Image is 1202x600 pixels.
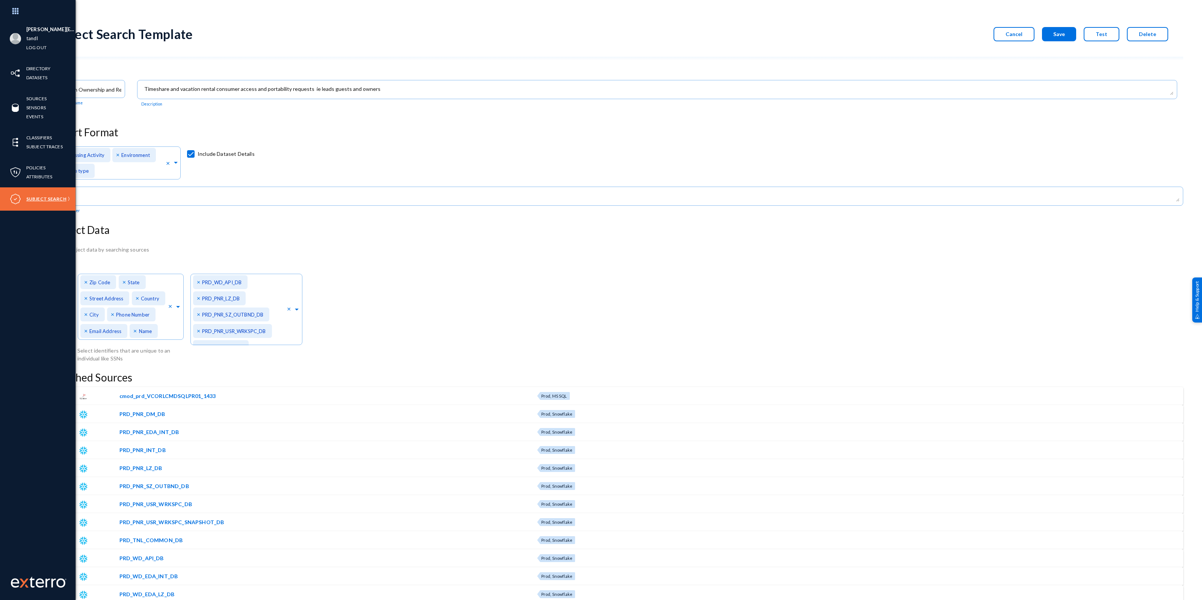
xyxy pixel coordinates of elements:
[10,137,21,148] img: icon-elements.svg
[1096,31,1107,37] span: Test
[79,501,88,509] img: snowflake.png
[541,556,572,561] span: Prod, Snowflake
[541,574,572,579] span: Prod, Snowflake
[26,142,63,151] a: Subject Traces
[89,328,121,334] span: Email Address
[541,502,572,507] span: Prod, Snowflake
[197,343,202,350] span: ×
[119,482,533,490] span: PRD_PNR_SZ_OUTBND_DB
[26,94,47,103] a: Sources
[26,103,46,112] a: Sensors
[139,328,152,334] span: Name
[26,64,50,73] a: Directory
[119,392,533,400] span: cmod_prd_VCORLCMDSQLPR01_1433
[202,344,243,350] span: PRD_PNR_INT_DB
[119,518,533,526] span: PRD_PNR_USR_WRKSPC_SNAPSHOT_DB
[10,68,21,79] img: icon-inventory.svg
[1084,27,1119,41] button: Test
[1127,27,1168,41] button: Delete
[202,328,266,334] span: PRD_PNR_USR_WRKSPC_DB
[541,412,572,416] span: Prod, Snowflake
[994,27,1034,41] button: Cancel
[119,536,533,544] span: PRD_TNL_COMMON_DB
[79,482,88,491] img: snowflake.png
[26,73,47,82] a: Datasets
[541,448,572,452] span: Prod, Snowflake
[10,102,21,113] img: icon-sources.svg
[20,579,29,588] img: exterro-logo.svg
[197,327,202,334] span: ×
[541,393,567,398] span: Prod, MS SQL
[197,278,202,285] span: ×
[128,279,140,285] span: State
[89,312,99,318] span: City
[1042,27,1076,41] button: Save
[84,278,89,285] span: ×
[50,371,1183,384] h3: Searched Sources
[26,112,43,121] a: Events
[26,194,66,203] a: Subject Search
[50,224,1183,237] h3: Subject Data
[26,172,52,181] a: Attributes
[141,102,162,107] mat-hint: Description
[133,327,139,334] span: ×
[1139,31,1156,37] span: Delete
[26,133,52,142] a: Classifiers
[4,3,27,19] img: app launcher
[84,327,89,334] span: ×
[1195,314,1200,319] img: help_support.svg
[136,294,141,302] span: ×
[79,464,88,473] img: snowflake.png
[26,43,47,52] a: Log out
[116,151,121,158] span: ×
[541,466,572,470] span: Prod, Snowflake
[119,572,533,580] span: PRD_WD_EDA_INT_DB
[197,311,202,318] span: ×
[10,167,21,178] img: icon-policies.svg
[79,555,88,563] img: snowflake.png
[116,312,149,318] span: Phone Number
[79,446,88,455] img: snowflake.png
[541,484,572,488] span: Prod, Snowflake
[119,464,533,472] span: PRD_PNR_LZ_DB
[119,500,533,508] span: PRD_PNR_USR_WRKSPC_DB
[84,294,89,302] span: ×
[89,295,123,302] span: Street Address
[79,392,88,401] img: sqlserver.png
[541,538,572,543] span: Prod, Snowflake
[287,305,293,313] span: Clear all
[89,279,110,285] span: Zip Code
[10,33,21,44] img: blank-profile-picture.png
[50,246,1183,253] div: Locate subject data by searching sources
[10,193,21,205] img: icon-compliance.svg
[26,34,38,43] a: tandl
[50,126,1183,139] h3: Report Format
[202,312,263,318] span: PRD_PNR_SZ_OUTBND_DB
[50,26,193,42] div: Subject Search Template
[57,86,121,93] input: Name
[119,554,533,562] span: PRD_WD_API_DB
[119,428,533,436] span: PRD_PNR_EDA_INT_DB
[198,148,255,160] span: Include Dataset Details
[26,163,45,172] a: Policies
[202,295,240,302] span: PRD_PNR_LZ_DB
[1006,31,1022,37] span: Cancel
[79,573,88,581] img: snowflake.png
[541,520,572,525] span: Prod, Snowflake
[1192,277,1202,323] div: Help & Support
[79,410,88,419] img: snowflake.png
[119,410,533,418] span: PRD_PNR_DM_DB
[79,537,88,545] img: snowflake.png
[62,152,104,158] span: Processing Activity
[541,430,572,434] span: Prod, Snowflake
[84,311,89,318] span: ×
[111,311,116,318] span: ×
[77,347,190,362] div: Select identifiers that are unique to an individual like SSNs
[202,279,242,285] span: PRD_WD_API_DB
[122,278,128,285] span: ×
[541,592,572,597] span: Prod, Snowflake
[119,590,533,598] span: PRD_WD_EDA_LZ_DB
[79,591,88,599] img: snowflake.png
[79,519,88,527] img: snowflake.png
[197,294,202,302] span: ×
